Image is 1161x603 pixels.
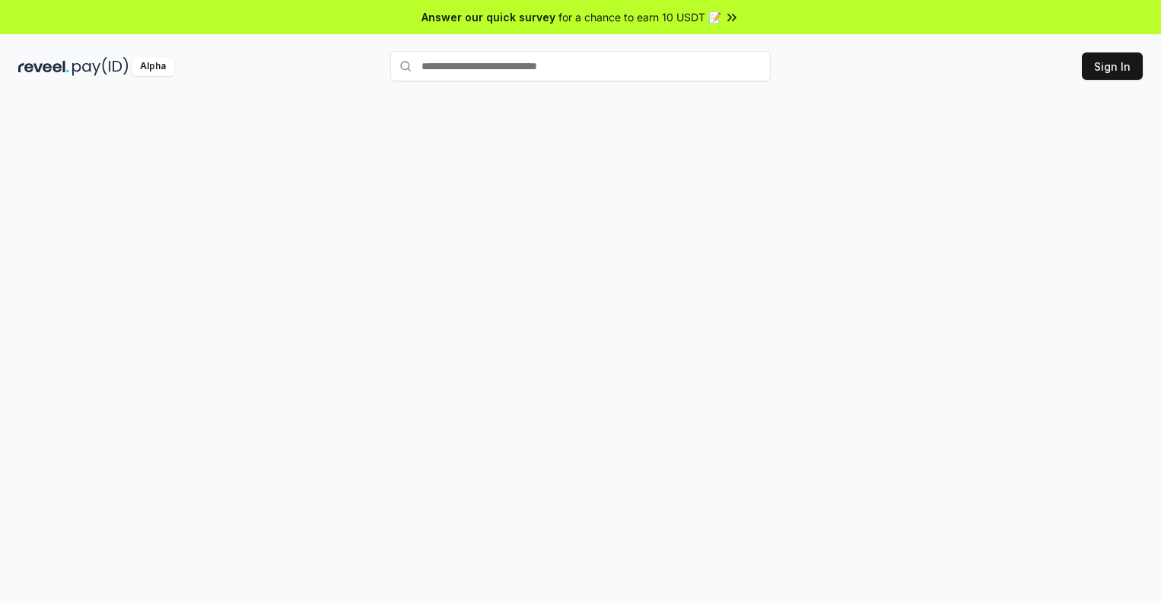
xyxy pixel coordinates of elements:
[421,9,555,25] span: Answer our quick survey
[558,9,721,25] span: for a chance to earn 10 USDT 📝
[18,57,69,76] img: reveel_dark
[1082,52,1143,80] button: Sign In
[132,57,174,76] div: Alpha
[72,57,129,76] img: pay_id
